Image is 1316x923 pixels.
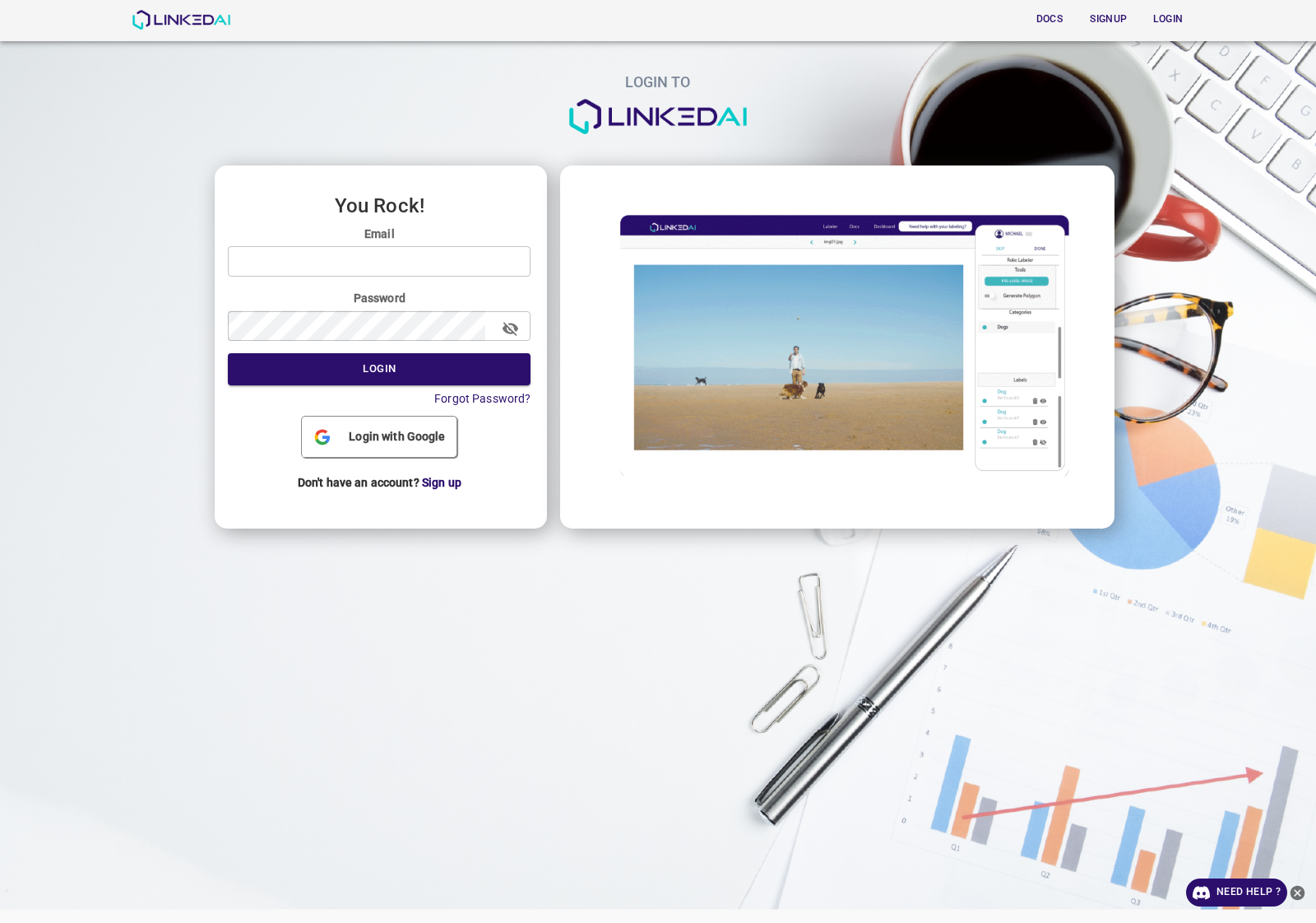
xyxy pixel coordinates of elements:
[1020,2,1079,36] a: Docs
[1023,6,1076,33] button: Docs
[132,10,231,30] img: LinkedAI
[228,195,531,217] h3: You Rock!
[434,392,531,405] a: Forgot Password?
[568,99,748,135] img: logo.png
[1082,6,1135,33] button: Signup
[1142,6,1194,33] button: Login
[1138,2,1198,36] a: Login
[342,428,452,445] span: Login with Google
[573,198,1097,492] img: login_image.gif
[228,462,531,504] p: Don't have an account?
[422,476,461,489] a: Sign up
[228,353,531,385] button: Login
[228,290,531,306] label: Password
[1079,2,1138,36] a: Signup
[1287,879,1308,907] button: close-help
[228,226,531,242] label: Email
[1186,879,1287,907] a: Need Help ?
